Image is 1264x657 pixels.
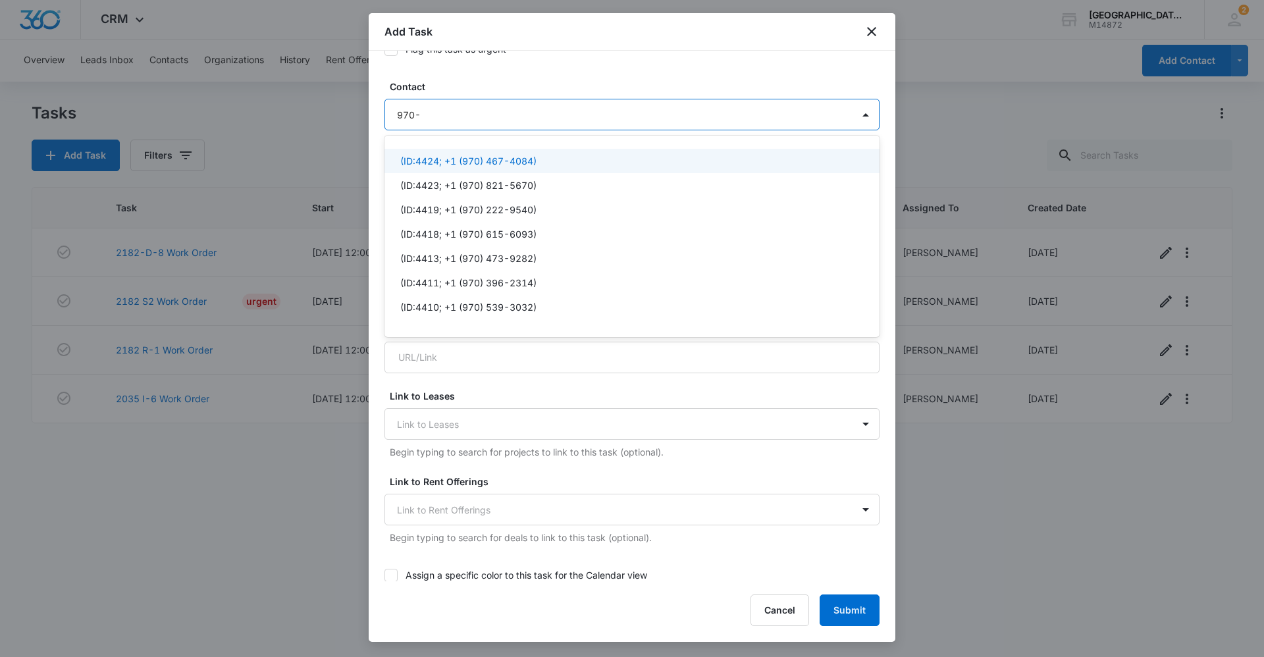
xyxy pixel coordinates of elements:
[390,389,885,403] label: Link to Leases
[400,203,537,217] p: (ID:4419; +1 (970) 222-9540)
[864,24,880,39] button: close
[390,475,885,488] label: Link to Rent Offerings
[750,594,809,626] button: Cancel
[400,325,537,338] p: (ID:4409; +1 (970) 391-1390)
[400,251,537,265] p: (ID:4413; +1 (970) 473-9282)
[390,80,885,93] label: Contact
[400,276,537,290] p: (ID:4411; +1 (970) 396-2314)
[384,568,880,582] label: Assign a specific color to this task for the Calendar view
[384,24,433,39] h1: Add Task
[820,594,880,626] button: Submit
[390,531,880,544] p: Begin typing to search for deals to link to this task (optional).
[400,154,537,168] p: (ID:4424; +1 (970) 467-4084)
[384,342,880,373] input: URL/Link
[400,300,537,314] p: (ID:4410; +1 (970) 539-3032)
[400,178,537,192] p: (ID:4423; +1 (970) 821-5670)
[400,227,537,241] p: (ID:4418; +1 (970) 615-6093)
[390,445,880,459] p: Begin typing to search for projects to link to this task (optional).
